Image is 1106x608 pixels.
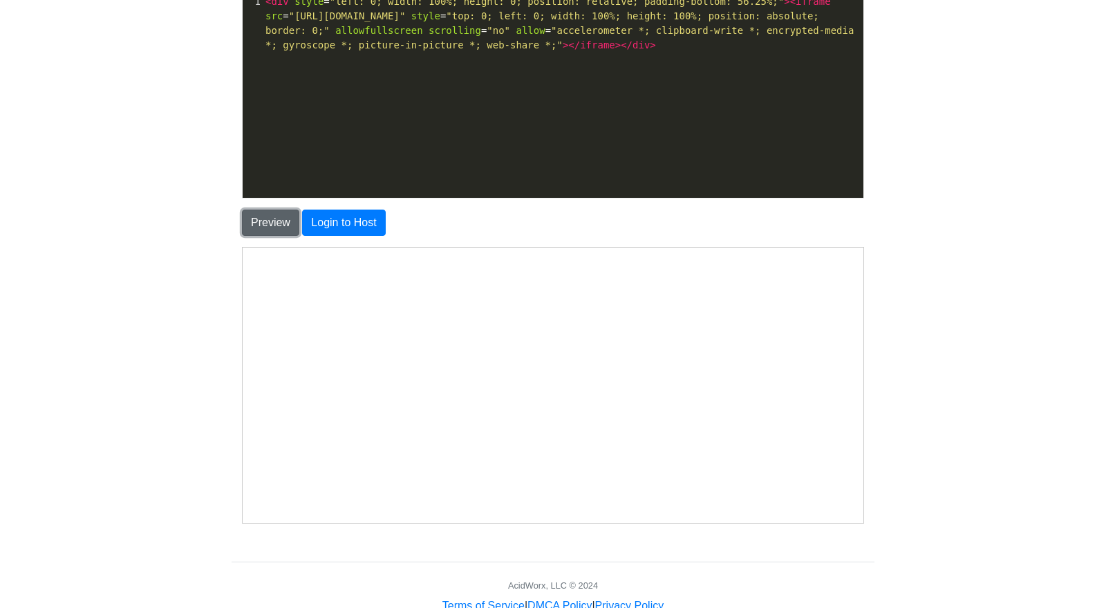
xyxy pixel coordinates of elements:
span: allowfullscreen [335,25,422,36]
span: div [632,39,650,50]
span: allow [516,25,545,36]
span: "top: 0; left: 0; width: 100%; height: 100%; position: absolute; border: 0;" [265,10,825,36]
span: ></ [615,39,632,50]
div: AcidWorx, LLC © 2024 [508,579,598,592]
span: src [265,10,283,21]
span: "[URL][DOMAIN_NAME]" [289,10,406,21]
span: "accelerometer *; clipboard-write *; encrypted-media *; gyroscope *; picture-in-picture *; web-sh... [265,25,860,50]
span: ></ [563,39,580,50]
span: style [411,10,440,21]
span: iframe [580,39,615,50]
button: Login to Host [302,210,385,236]
span: > [650,39,655,50]
span: "no" [487,25,510,36]
span: scrolling [429,25,481,36]
button: Preview [242,210,299,236]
